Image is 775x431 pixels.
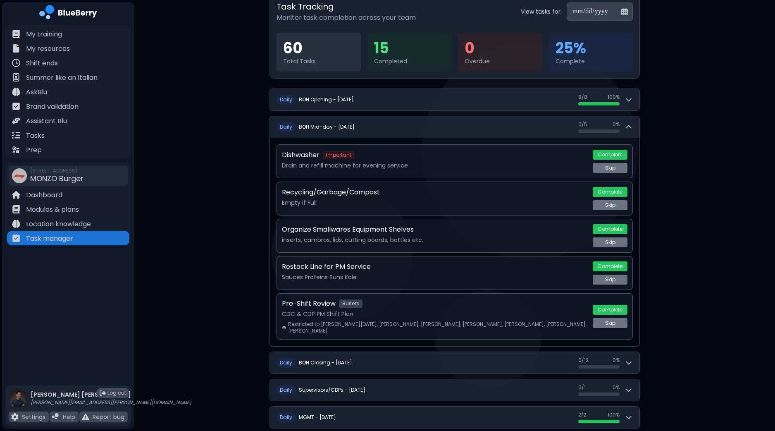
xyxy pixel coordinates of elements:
button: DailyMGMT - [DATE]2/2100% [270,407,639,428]
div: 60 [283,39,354,57]
span: aily [283,123,292,130]
button: Complete [593,261,627,271]
span: aily [283,359,292,366]
p: Recycling/Garbage/Compost [282,187,380,197]
p: Brand validation [26,102,79,112]
img: file icon [12,146,20,154]
img: file icon [12,73,20,81]
span: 0 % [613,357,620,364]
span: Important [323,151,355,159]
span: D [277,95,296,105]
button: Complete [593,224,627,234]
button: Skip [593,163,627,173]
div: Overdue [465,57,536,65]
p: My training [26,29,62,39]
h2: Task Tracking [277,0,416,13]
p: Drain and refill machine for evening service [282,162,588,169]
p: Organize Smallwares Equipment Shelves [282,225,414,235]
span: aily [283,414,292,421]
img: file icon [12,30,20,38]
span: aily [283,386,292,393]
div: 15 [374,39,445,57]
button: DailyBOH Mid-day - [DATE]0/50% [270,116,639,138]
h2: MGMT - [DATE] [299,414,336,421]
p: Report bug [93,413,124,421]
button: DailyBOH Opening - [DATE]8/8100% [270,89,639,110]
div: 0 [465,39,536,57]
img: file icon [12,220,20,228]
img: company logo [39,5,97,22]
span: D [277,412,296,422]
p: Settings [22,413,45,421]
span: D [277,358,296,368]
img: file icon [12,205,20,213]
span: 100 % [608,94,620,101]
div: Complete [556,57,627,65]
img: file icon [12,44,20,53]
img: file icon [12,131,20,139]
p: [PERSON_NAME][EMAIL_ADDRESS][PERSON_NAME][DOMAIN_NAME] [31,399,191,406]
p: Restock Line for PM Service [282,262,371,272]
button: DailySupervisors/CDPs - [DATE]0/10% [270,379,639,401]
button: DailyBOH Closing - [DATE]0/120% [270,352,639,374]
p: inserts, cambros, lids, cutting boards, bottles etc. [282,236,588,244]
span: Log out [107,390,126,396]
span: [STREET_ADDRESS] [30,168,83,174]
p: Task manager [26,234,73,244]
img: file icon [52,413,60,421]
button: Skip [593,200,627,210]
span: 2 / 2 [578,412,587,418]
img: file icon [12,191,20,199]
img: company thumbnail [12,168,27,183]
span: MONZO Burger [30,173,83,184]
h2: BOH Mid-day - [DATE] [299,124,355,130]
div: Total Tasks [283,57,354,65]
p: Tasks [26,131,45,141]
button: Complete [593,187,627,197]
p: Monitor task completion across your team [277,13,416,23]
img: file icon [12,117,20,125]
button: Skip [593,275,627,285]
p: AskBlu [26,87,47,97]
div: 25 % [556,39,627,57]
p: Assistant Blu [26,116,67,126]
p: Sauces Proteins Buns Kale [282,273,588,281]
p: Dishwasher [282,150,320,160]
p: My resources [26,44,70,54]
span: 100 % [608,412,620,418]
div: Completed [374,57,445,65]
span: 0 / 1 [578,384,586,391]
img: logout [100,390,106,396]
button: Complete [593,150,627,160]
img: file icon [12,88,20,96]
h2: Supervisors/CDPs - [DATE] [299,387,365,393]
h2: BOH Opening - [DATE] [299,96,354,103]
span: 8 user s [339,299,362,308]
span: D [277,122,296,132]
span: 8 / 8 [578,94,587,101]
span: 0 % [613,384,620,391]
span: 0 / 5 [578,121,587,128]
h2: BOH Closing - [DATE] [299,359,352,366]
p: Help [63,413,75,421]
p: Location knowledge [26,219,91,229]
p: Summer like an Italian [26,73,98,83]
img: file icon [82,413,89,421]
span: D [277,385,296,395]
button: Skip [593,237,627,247]
img: profile photo [9,389,27,416]
p: Shift ends [26,58,58,68]
span: 0 / 12 [578,357,589,364]
p: Modules & plans [26,205,79,215]
p: [PERSON_NAME] [PERSON_NAME] [31,391,191,398]
label: View tasks for: [521,8,562,15]
img: file icon [12,102,20,110]
p: Pre-Shift Review [282,299,336,309]
img: file icon [11,413,19,421]
button: Skip [593,318,627,328]
span: aily [283,96,292,103]
p: CDC & CDP PM Shift Plan [282,310,588,318]
img: file icon [12,59,20,67]
button: Complete [593,305,627,315]
p: Empty if Full [282,199,588,206]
